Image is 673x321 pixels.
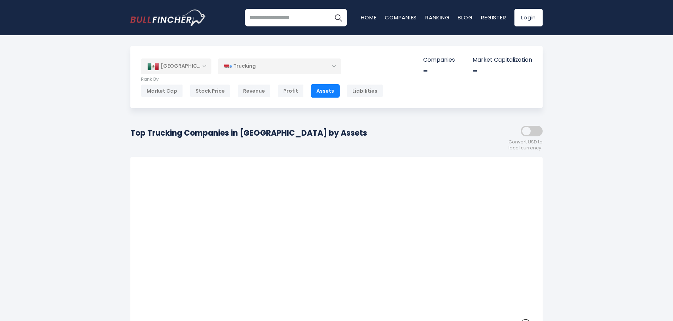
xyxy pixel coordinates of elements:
[141,58,211,74] div: [GEOGRAPHIC_DATA]
[130,10,206,26] img: bullfincher logo
[311,84,340,98] div: Assets
[141,76,383,82] p: Rank By
[514,9,543,26] a: Login
[329,9,347,26] button: Search
[141,84,183,98] div: Market Cap
[473,56,532,64] p: Market Capitalization
[130,10,206,26] a: Go to homepage
[361,14,376,21] a: Home
[425,14,449,21] a: Ranking
[347,84,383,98] div: Liabilities
[458,14,473,21] a: Blog
[385,14,417,21] a: Companies
[218,58,341,74] div: Trucking
[237,84,271,98] div: Revenue
[130,127,367,139] h1: Top Trucking Companies in [GEOGRAPHIC_DATA] by Assets
[481,14,506,21] a: Register
[473,66,532,76] div: -
[423,56,455,64] p: Companies
[278,84,304,98] div: Profit
[508,139,543,151] span: Convert USD to local currency
[190,84,230,98] div: Stock Price
[423,66,455,76] div: -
